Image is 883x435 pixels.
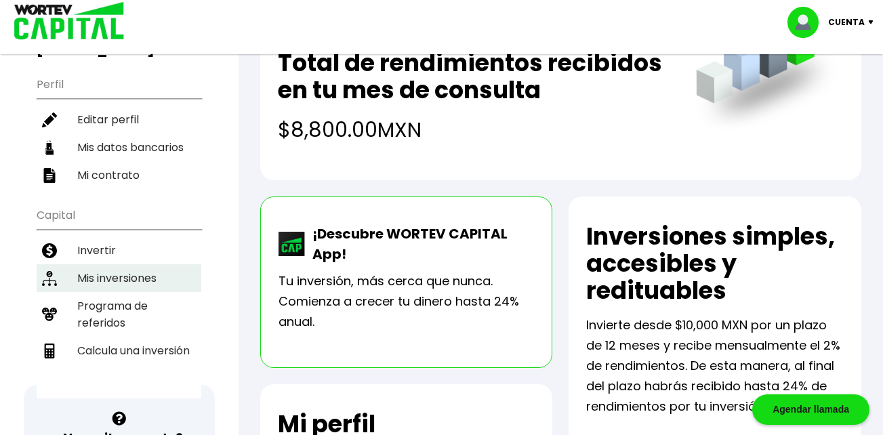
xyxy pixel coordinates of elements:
[37,337,201,365] a: Calcula una inversión
[42,271,57,286] img: inversiones-icon.6695dc30.svg
[37,69,201,189] ul: Perfil
[278,115,669,145] h4: $8,800.00 MXN
[42,140,57,155] img: datos-icon.10cf9172.svg
[42,168,57,183] img: contrato-icon.f2db500c.svg
[586,315,844,417] p: Invierte desde $10,000 MXN por un plazo de 12 meses y recibe mensualmente el 2% de rendimientos. ...
[42,112,57,127] img: editar-icon.952d3147.svg
[37,161,201,189] a: Mi contrato
[278,49,669,104] h2: Total de rendimientos recibidos en tu mes de consulta
[37,264,201,292] a: Mis inversiones
[306,224,535,264] p: ¡Descubre WORTEV CAPITAL App!
[37,133,201,161] a: Mis datos bancarios
[279,271,535,332] p: Tu inversión, más cerca que nunca. Comienza a crecer tu dinero hasta 24% anual.
[828,12,865,33] p: Cuenta
[37,236,201,264] a: Invertir
[42,344,57,358] img: calculadora-icon.17d418c4.svg
[752,394,869,425] div: Agendar llamada
[787,7,828,38] img: profile-image
[586,223,844,304] h2: Inversiones simples, accesibles y redituables
[37,106,201,133] a: Editar perfil
[42,307,57,322] img: recomiendanos-icon.9b8e9327.svg
[42,243,57,258] img: invertir-icon.b3b967d7.svg
[279,232,306,256] img: wortev-capital-app-icon
[37,200,201,398] ul: Capital
[865,20,883,24] img: icon-down
[37,292,201,337] a: Programa de referidos
[37,24,201,58] h3: Buen día,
